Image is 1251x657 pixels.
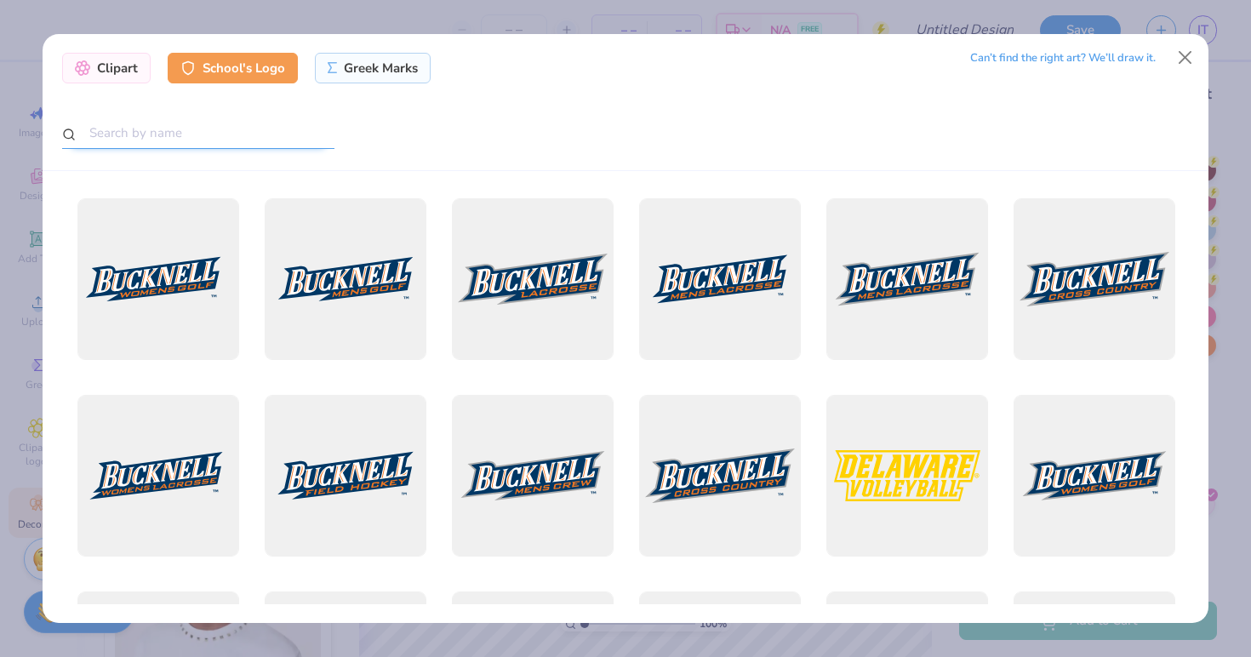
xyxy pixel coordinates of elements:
div: School's Logo [168,53,298,83]
div: Clipart [62,53,151,83]
button: Close [1169,41,1202,73]
div: Can’t find the right art? We’ll draw it. [970,43,1156,73]
input: Search by name [62,117,334,149]
div: Greek Marks [315,53,431,83]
